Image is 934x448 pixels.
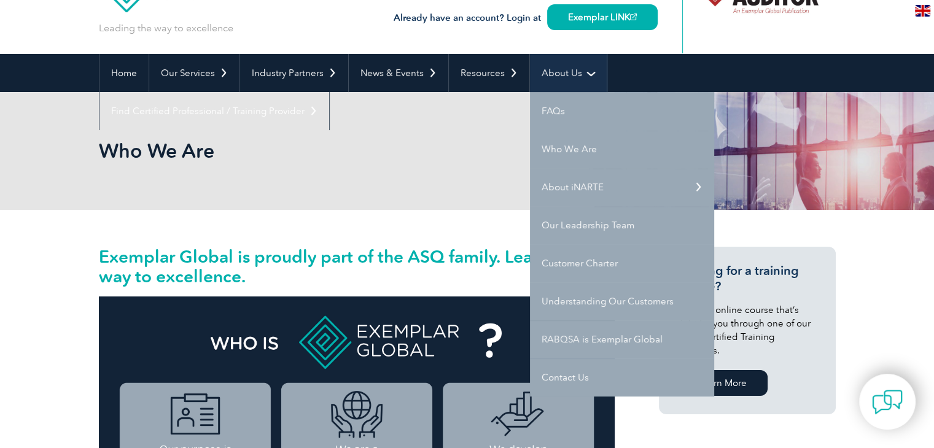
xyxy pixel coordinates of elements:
a: Our Services [149,54,239,92]
a: Our Leadership Team [530,206,714,244]
a: Find Certified Professional / Training Provider [99,92,329,130]
p: Find the online course that’s right for you through one of our many certified Training Providers. [677,303,817,357]
a: Exemplar LINK [547,4,658,30]
a: Resources [449,54,529,92]
a: Learn More [677,370,768,396]
a: Understanding Our Customers [530,282,714,320]
a: Customer Charter [530,244,714,282]
a: About iNARTE [530,168,714,206]
img: open_square.png [630,14,637,20]
h2: Exemplar Global is proudly part of the ASQ family. Leading the way to excellence. [99,247,615,286]
h3: Already have an account? Login at [394,10,658,26]
a: About Us [530,54,607,92]
h3: Looking for a training course? [677,263,817,294]
a: Industry Partners [240,54,348,92]
h2: Who We Are [99,141,615,161]
a: News & Events [349,54,448,92]
a: Who We Are [530,130,714,168]
a: Home [99,54,149,92]
a: RABQSA is Exemplar Global [530,320,714,358]
p: Leading the way to excellence [99,21,233,35]
a: FAQs [530,92,714,130]
img: en [915,5,930,17]
img: contact-chat.png [872,387,903,417]
a: Contact Us [530,358,714,396]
